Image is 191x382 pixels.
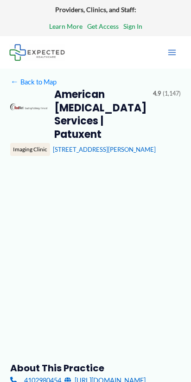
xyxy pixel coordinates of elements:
[163,88,181,99] span: (1,147)
[53,146,156,153] a: [STREET_ADDRESS][PERSON_NAME]
[10,362,180,374] h3: About this practice
[54,88,146,141] h2: American [MEDICAL_DATA] Services | Patuxent
[153,88,161,99] span: 4.9
[10,143,50,156] div: Imaging Clinic
[123,20,142,32] a: Sign In
[9,44,65,60] img: Expected Healthcare Logo - side, dark font, small
[10,78,19,86] span: ←
[49,20,83,32] a: Learn More
[10,76,56,88] a: ←Back to Map
[87,20,119,32] a: Get Access
[55,6,136,13] strong: Providers, Clinics, and Staff:
[162,43,182,62] button: Main menu toggle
